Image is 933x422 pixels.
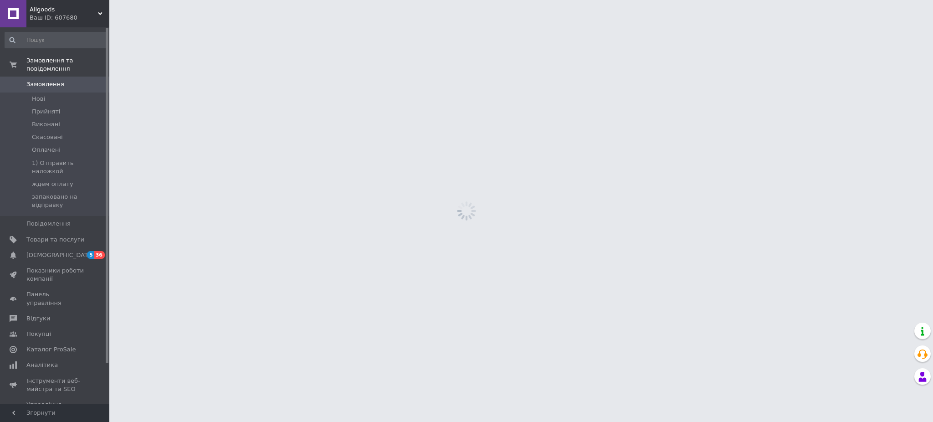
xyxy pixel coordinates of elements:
[26,314,50,323] span: Відгуки
[30,5,98,14] span: Allgoods
[32,95,45,103] span: Нові
[32,108,60,116] span: Прийняті
[5,32,107,48] input: Пошук
[26,220,71,228] span: Повідомлення
[32,120,60,129] span: Виконані
[87,251,94,259] span: 5
[26,361,58,369] span: Аналітика
[26,401,84,417] span: Управління сайтом
[26,330,51,338] span: Покупці
[26,236,84,244] span: Товари та послуги
[32,133,63,141] span: Скасовані
[26,80,64,88] span: Замовлення
[32,159,106,175] span: 1) Отправить наложкой
[26,345,76,354] span: Каталог ProSale
[30,14,109,22] div: Ваш ID: 607680
[32,146,61,154] span: Оплачені
[26,57,109,73] span: Замовлення та повідомлення
[26,290,84,307] span: Панель управління
[94,251,105,259] span: 36
[26,251,94,259] span: [DEMOGRAPHIC_DATA]
[32,180,73,188] span: ждем оплату
[26,267,84,283] span: Показники роботи компанії
[32,193,106,209] span: запаковано на відправку
[26,377,84,393] span: Інструменти веб-майстра та SEO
